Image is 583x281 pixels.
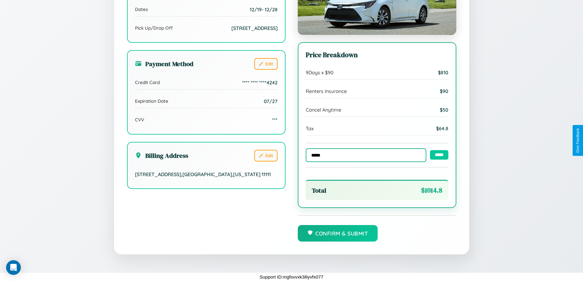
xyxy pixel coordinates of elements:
[6,260,21,275] div: Open Intercom Messenger
[306,69,334,76] span: 9 Days x $ 90
[306,107,341,113] span: Cancel Anytime
[306,88,347,94] span: Renters Insurance
[135,117,144,123] span: CVV
[254,150,278,161] button: Edit
[135,25,173,31] span: Pick Up/Drop Off
[254,58,278,70] button: Edit
[231,25,278,31] span: [STREET_ADDRESS]
[250,6,278,13] span: 12 / 19 - 12 / 28
[264,98,278,104] span: 07/27
[440,88,448,94] span: $ 90
[135,98,168,104] span: Expiration Date
[306,125,314,131] span: Tax
[306,50,448,60] h3: Price Breakdown
[135,59,193,68] h3: Payment Method
[260,273,323,281] p: Support ID: mgfsvvxk3iliyvfx077
[440,107,448,113] span: $ 50
[135,79,160,85] span: Credit Card
[135,171,271,177] span: [STREET_ADDRESS] , [GEOGRAPHIC_DATA] , [US_STATE] 11111
[312,186,326,195] span: Total
[135,6,148,12] span: Dates
[438,69,448,76] span: $ 810
[436,125,448,131] span: $ 64.8
[135,151,188,160] h3: Billing Address
[421,186,442,195] span: $ 1014.8
[298,225,378,242] button: Confirm & Submit
[576,128,580,153] div: Give Feedback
